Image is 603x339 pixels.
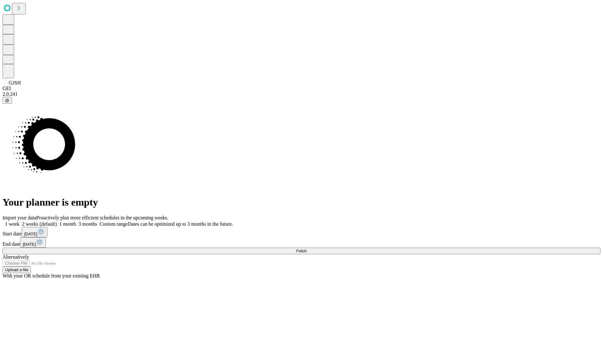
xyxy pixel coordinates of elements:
span: Custom range [100,221,128,227]
button: [DATE] [20,237,46,248]
span: [DATE] [23,242,36,247]
button: @ [3,97,12,104]
span: With your OR schedule from your existing EHR [3,273,100,278]
span: @ [5,98,9,103]
span: [DATE] [24,232,37,236]
div: GEI [3,86,600,91]
span: 3 months [79,221,97,227]
span: 1 month [59,221,76,227]
button: [DATE] [22,227,47,237]
span: GJSH [9,80,21,85]
span: 2 weeks (default) [22,221,57,227]
span: Fetch [296,249,307,253]
button: Upload a file [3,266,31,273]
span: Proactively plan more efficient schedules in the upcoming weeks. [36,215,168,220]
span: Alternatively [3,254,29,260]
div: End date [3,237,600,248]
span: 1 week [5,221,19,227]
h1: Your planner is empty [3,196,600,208]
div: 2.0.241 [3,91,600,97]
button: Fetch [3,248,600,254]
div: Start date [3,227,600,237]
span: Dates can be optimized up to 3 months in the future. [128,221,233,227]
span: Import your data [3,215,36,220]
